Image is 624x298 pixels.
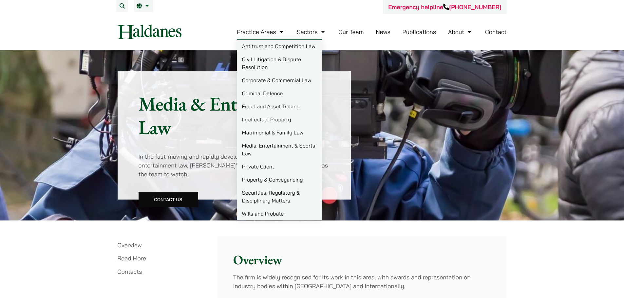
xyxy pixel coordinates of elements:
[139,152,330,179] p: In the fast-moving and rapidly developing field of media and entertainment law, [PERSON_NAME]’ la...
[118,254,146,262] a: Read More
[448,28,473,36] a: About
[297,28,326,36] a: Sectors
[237,139,322,160] a: Media, Entertainment & Sports Law
[485,28,507,36] a: Contact
[237,126,322,139] a: Matrimonial & Family Law
[237,173,322,186] a: Property & Conveyancing
[118,241,142,249] a: Overview
[118,268,142,275] a: Contacts
[237,100,322,113] a: Fraud and Asset Tracing
[233,252,491,268] h2: Overview
[237,113,322,126] a: Intellectual Property
[237,53,322,74] a: Civil Litigation & Dispute Resolution
[403,28,436,36] a: Publications
[237,207,322,220] a: Wills and Probate
[237,160,322,173] a: Private Client
[237,28,285,36] a: Practice Areas
[338,28,364,36] a: Our Team
[233,273,491,290] p: The firm is widely recognised for its work in this area, with awards and representation on indust...
[139,92,330,139] h1: Media & Entertainment Law
[118,25,181,39] img: Logo of Haldanes
[237,40,322,53] a: Antitrust and Competition Law
[137,3,151,9] a: EN
[237,186,322,207] a: Securities, Regulatory & Disciplinary Matters
[376,28,390,36] a: News
[139,192,198,207] a: Contact Us
[388,3,501,11] a: Emergency helpline[PHONE_NUMBER]
[237,74,322,87] a: Corporate & Commercial Law
[237,87,322,100] a: Criminal Defence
